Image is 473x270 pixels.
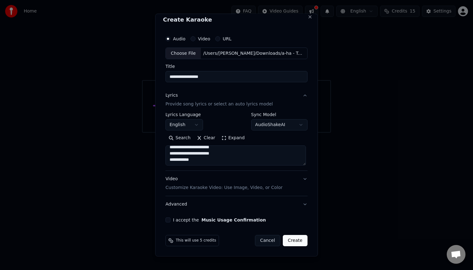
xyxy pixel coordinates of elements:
label: Title [165,64,308,69]
p: Customize Karaoke Video: Use Image, Video, or Color [165,185,282,191]
button: VideoCustomize Karaoke Video: Use Image, Video, or Color [165,171,308,196]
button: Cancel [255,235,280,246]
label: URL [223,36,231,41]
div: Lyrics [165,92,178,99]
button: I accept the [201,218,266,222]
label: Audio [173,36,186,41]
button: Expand [218,133,248,143]
label: I accept the [173,218,266,222]
button: LyricsProvide song lyrics or select an auto lyrics model [165,87,308,112]
div: /Users/[PERSON_NAME]/Downloads/a-ha - Take On Me (Official Video) [4K].mp3 [201,50,307,56]
span: This will use 5 credits [176,238,216,243]
label: Lyrics Language [165,112,203,117]
div: Video [165,176,282,191]
label: Sync Model [251,112,308,117]
p: Provide song lyrics or select an auto lyrics model [165,101,273,107]
h2: Create Karaoke [163,17,310,22]
div: Choose File [166,48,201,59]
button: Clear [194,133,218,143]
div: LyricsProvide song lyrics or select an auto lyrics model [165,112,308,171]
label: Video [198,36,210,41]
button: Create [283,235,308,246]
button: Search [165,133,194,143]
button: Advanced [165,196,308,212]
